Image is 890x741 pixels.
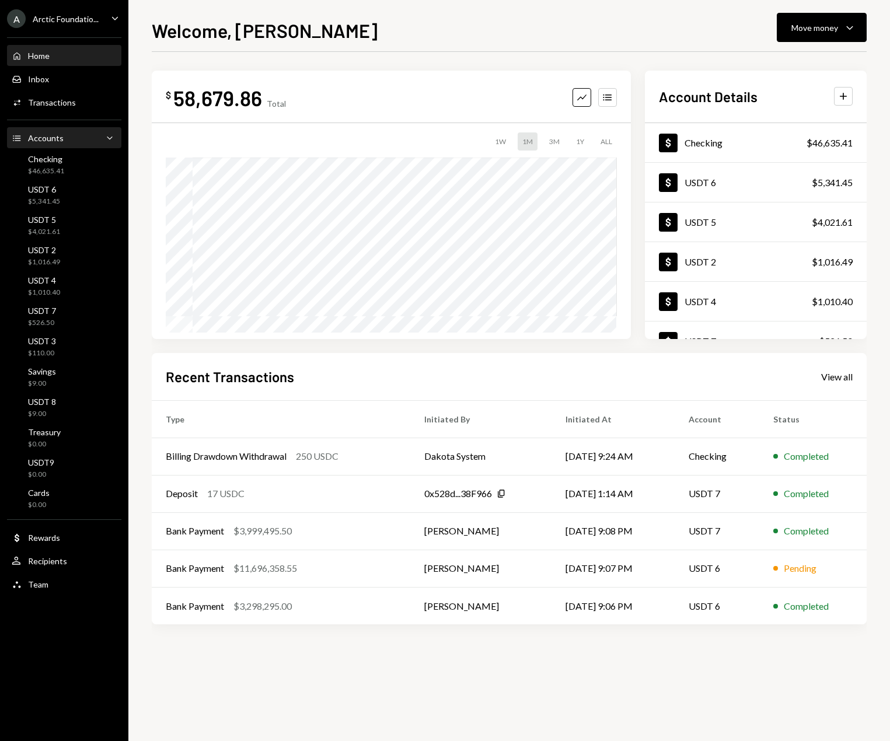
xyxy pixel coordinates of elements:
[28,74,49,84] div: Inbox
[233,599,292,613] div: $3,298,295.00
[28,154,64,164] div: Checking
[645,242,867,281] a: USDT 2$1,016.49
[675,438,759,475] td: Checking
[410,512,552,550] td: [PERSON_NAME]
[7,424,121,452] a: Treasury$0.00
[7,272,121,300] a: USDT 4$1,010.40
[28,166,64,176] div: $46,635.41
[28,533,60,543] div: Rewards
[28,500,50,510] div: $0.00
[410,587,552,624] td: [PERSON_NAME]
[777,13,867,42] button: Move money
[267,99,286,109] div: Total
[821,370,853,383] a: View all
[659,87,758,106] h2: Account Details
[28,275,60,285] div: USDT 4
[28,257,60,267] div: $1,016.49
[791,22,838,34] div: Move money
[7,68,121,89] a: Inbox
[296,449,338,463] div: 250 USDC
[812,295,853,309] div: $1,010.40
[675,400,759,438] th: Account
[7,9,26,28] div: A
[28,379,56,389] div: $9.00
[675,587,759,624] td: USDT 6
[784,599,829,613] div: Completed
[152,19,378,42] h1: Welcome, [PERSON_NAME]
[819,334,853,348] div: $526.50
[552,550,675,587] td: [DATE] 9:07 PM
[28,397,56,407] div: USDT 8
[685,335,716,347] div: USDT 7
[207,487,245,501] div: 17 USDC
[596,132,617,151] div: ALL
[410,400,552,438] th: Initiated By
[28,51,50,61] div: Home
[812,215,853,229] div: $4,021.61
[28,306,56,316] div: USDT 7
[424,487,492,501] div: 0x528d...38F966
[166,487,198,501] div: Deposit
[552,438,675,475] td: [DATE] 9:24 AM
[675,475,759,512] td: USDT 7
[28,366,56,376] div: Savings
[7,92,121,113] a: Transactions
[28,470,54,480] div: $0.00
[685,177,716,188] div: USDT 6
[28,288,60,298] div: $1,010.40
[28,245,60,255] div: USDT 2
[7,527,121,548] a: Rewards
[7,393,121,421] a: USDT 8$9.00
[645,202,867,242] a: USDT 5$4,021.61
[28,427,61,437] div: Treasury
[571,132,589,151] div: 1Y
[28,457,54,467] div: USDT9
[28,439,61,449] div: $0.00
[545,132,564,151] div: 3M
[7,550,121,571] a: Recipients
[7,151,121,179] a: Checking$46,635.41
[552,400,675,438] th: Initiated At
[490,132,511,151] div: 1W
[7,211,121,239] a: USDT 5$4,021.61
[28,215,60,225] div: USDT 5
[28,184,60,194] div: USDT 6
[166,599,224,613] div: Bank Payment
[28,197,60,207] div: $5,341.45
[518,132,538,151] div: 1M
[784,487,829,501] div: Completed
[7,45,121,66] a: Home
[7,454,121,482] a: USDT9$0.00
[685,296,716,307] div: USDT 4
[7,302,121,330] a: USDT 7$526.50
[685,216,716,228] div: USDT 5
[552,475,675,512] td: [DATE] 1:14 AM
[173,85,262,111] div: 58,679.86
[152,400,410,438] th: Type
[552,512,675,550] td: [DATE] 9:08 PM
[645,163,867,202] a: USDT 6$5,341.45
[784,524,829,538] div: Completed
[685,137,723,148] div: Checking
[645,282,867,321] a: USDT 4$1,010.40
[28,133,64,143] div: Accounts
[685,256,716,267] div: USDT 2
[233,524,292,538] div: $3,999,495.50
[28,556,67,566] div: Recipients
[552,587,675,624] td: [DATE] 9:06 PM
[821,371,853,383] div: View all
[166,367,294,386] h2: Recent Transactions
[28,97,76,107] div: Transactions
[28,227,60,237] div: $4,021.61
[7,333,121,361] a: USDT 3$110.00
[7,484,121,512] a: Cards$0.00
[7,242,121,270] a: USDT 2$1,016.49
[812,255,853,269] div: $1,016.49
[7,181,121,209] a: USDT 6$5,341.45
[33,14,99,24] div: Arctic Foundatio...
[645,123,867,162] a: Checking$46,635.41
[645,321,867,361] a: USDT 7$526.50
[28,336,56,346] div: USDT 3
[807,136,853,150] div: $46,635.41
[812,176,853,190] div: $5,341.45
